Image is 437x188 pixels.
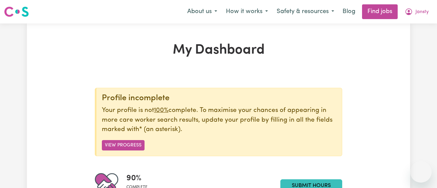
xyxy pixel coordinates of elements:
button: About us [183,5,222,19]
span: an asterisk [139,126,181,133]
u: 100% [154,107,168,114]
p: Your profile is not complete. To maximise your chances of appearing in more care worker search re... [102,106,336,135]
button: Safety & resources [272,5,339,19]
a: Careseekers logo [4,4,29,19]
img: Careseekers logo [4,6,29,18]
a: Find jobs [362,4,398,19]
button: My Account [400,5,433,19]
button: View Progress [102,140,145,150]
a: Blog [339,4,359,19]
span: Jansty [415,8,429,16]
button: How it works [222,5,272,19]
span: 90 % [126,172,148,184]
h1: My Dashboard [95,42,342,58]
div: Profile incomplete [102,93,336,103]
iframe: Button to launch messaging window [410,161,432,183]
